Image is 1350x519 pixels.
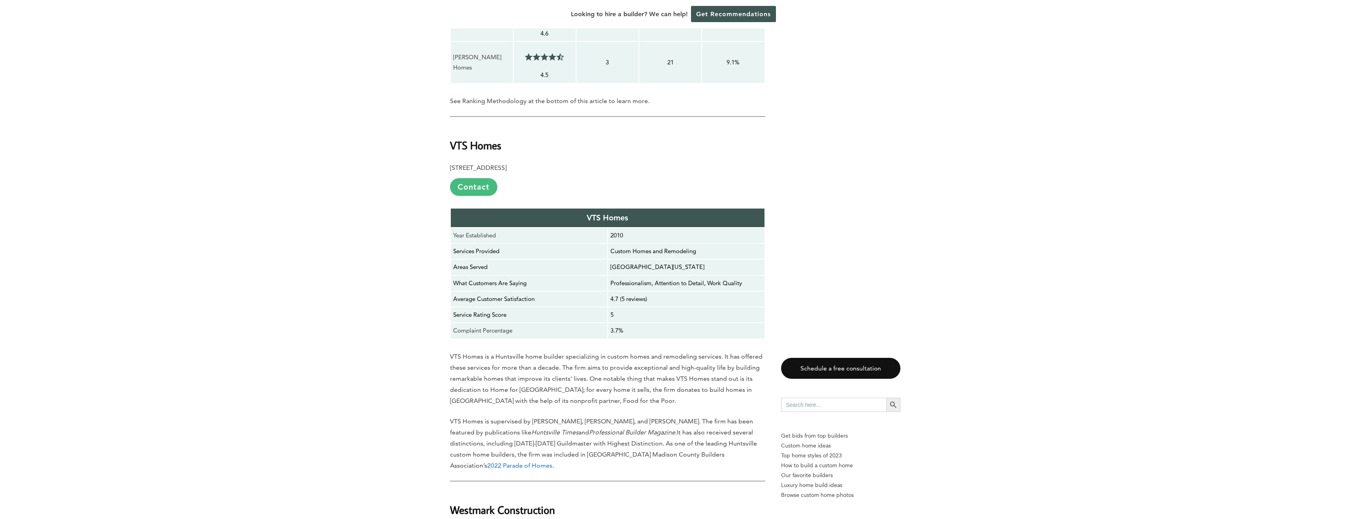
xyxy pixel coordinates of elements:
a: Get Recommendations [691,6,776,22]
p: 5 [610,310,762,320]
p: 4.7 (5 reviews) [610,294,762,304]
strong: VTS Homes [587,213,628,222]
a: Luxury home build ideas [781,480,900,490]
p: Year Established [453,230,605,241]
p: 2010 [610,230,762,241]
p: 4.5 [516,70,573,80]
span: VTS Homes is a Huntsville home builder specializing in custom homes and remodeling services. It h... [450,353,763,404]
a: Schedule a free consultation [781,358,900,379]
p: [PERSON_NAME] Homes [453,52,510,73]
p: Professionalism, Attention to Detail, Work Quality [610,278,762,288]
a: Top home styles of 2023 [781,451,900,461]
a: Contact [450,178,497,196]
p: Services Provided [453,246,605,256]
em: Huntsville Times [531,429,578,436]
p: 3.7% [610,325,762,336]
p: Get bids from top builders [781,431,900,441]
a: 2022 Parade of Homes [487,462,552,469]
p: What Customers Are Saying [453,278,605,288]
b: [STREET_ADDRESS] [450,164,506,171]
b: VTS Homes [450,138,501,152]
p: 9.1% [704,57,762,68]
p: See Ranking Methodology at the bottom of this article to learn more. [450,96,765,107]
p: Custom Homes and Remodeling [610,246,762,256]
input: Search here... [781,398,886,412]
a: Custom home ideas [781,441,900,451]
p: 21 [642,57,699,68]
p: [GEOGRAPHIC_DATA][US_STATE] [610,262,762,272]
p: Average Customer Satisfaction [453,294,605,304]
a: Our favorite builders [781,470,900,480]
em: Professional Builder Magazine. [589,429,677,436]
p: Areas Served [453,262,605,272]
a: Browse custom home photos [781,490,900,500]
a: How to build a custom home [781,461,900,470]
svg: Search [889,401,898,409]
b: Westmark Construction [450,503,555,517]
p: 3 [579,57,636,68]
p: Complaint Percentage [453,325,605,336]
p: 4.6 [516,28,573,39]
span: VTS Homes is supervised by [PERSON_NAME], [PERSON_NAME], and [PERSON_NAME]. The firm has been fea... [450,417,757,469]
p: Service Rating Score [453,310,605,320]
